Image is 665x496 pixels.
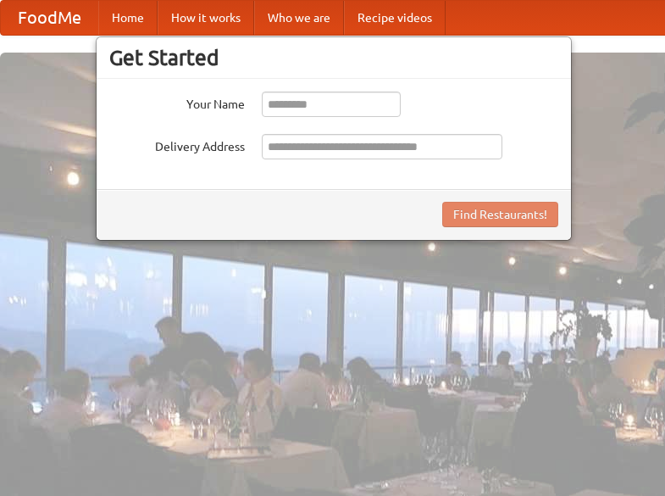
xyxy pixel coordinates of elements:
[98,1,158,35] a: Home
[109,92,245,113] label: Your Name
[442,202,558,227] button: Find Restaurants!
[109,45,558,70] h3: Get Started
[109,134,245,155] label: Delivery Address
[1,1,98,35] a: FoodMe
[254,1,344,35] a: Who we are
[158,1,254,35] a: How it works
[344,1,446,35] a: Recipe videos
